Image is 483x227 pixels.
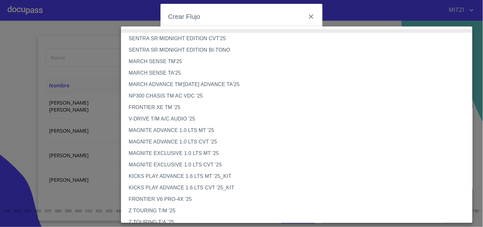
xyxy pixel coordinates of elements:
li: MAGNITE ADVANCE 1.0 LTS MT '25 [121,125,478,136]
li: MARCH ADVANCE TM'[DATE] ADVANCE TA'25 [121,79,478,90]
li: MARCH SENSE TM'25 [121,56,478,67]
li: KICKS PLAY ADVANCE 1.6 LTS MT '25_KIT [121,171,478,182]
li: FRONTIER V6 PRO-4X '25 [121,194,478,205]
li: MARCH SENSE TA'25 [121,67,478,79]
li: Z TOURING T/M '25 [121,205,478,216]
li: KICKS PLAY ADVANCE 1.6 LTS CVT '25_KIT [121,182,478,194]
li: MAGNITE ADVANCE 1.0 LTS CVT '25 [121,136,478,148]
li: SENTRA SR MIDNIGHT EDITION BI-TONO [121,44,478,56]
li: NP300 CHASIS TM AC VDC '25 [121,90,478,102]
li: V-DRIVE T/M A/C AUDIO '25 [121,113,478,125]
li: MAGNITE EXCLUSIVE 1.0 LTS MT '25 [121,148,478,159]
li: FRONTIER XE TM '25 [121,102,478,113]
li: MAGNITE EXCLUSIVE 1.0 LTS CVT '25 [121,159,478,171]
li: SENTRA SR MIDNIGHT EDITION CVT'25 [121,33,478,44]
